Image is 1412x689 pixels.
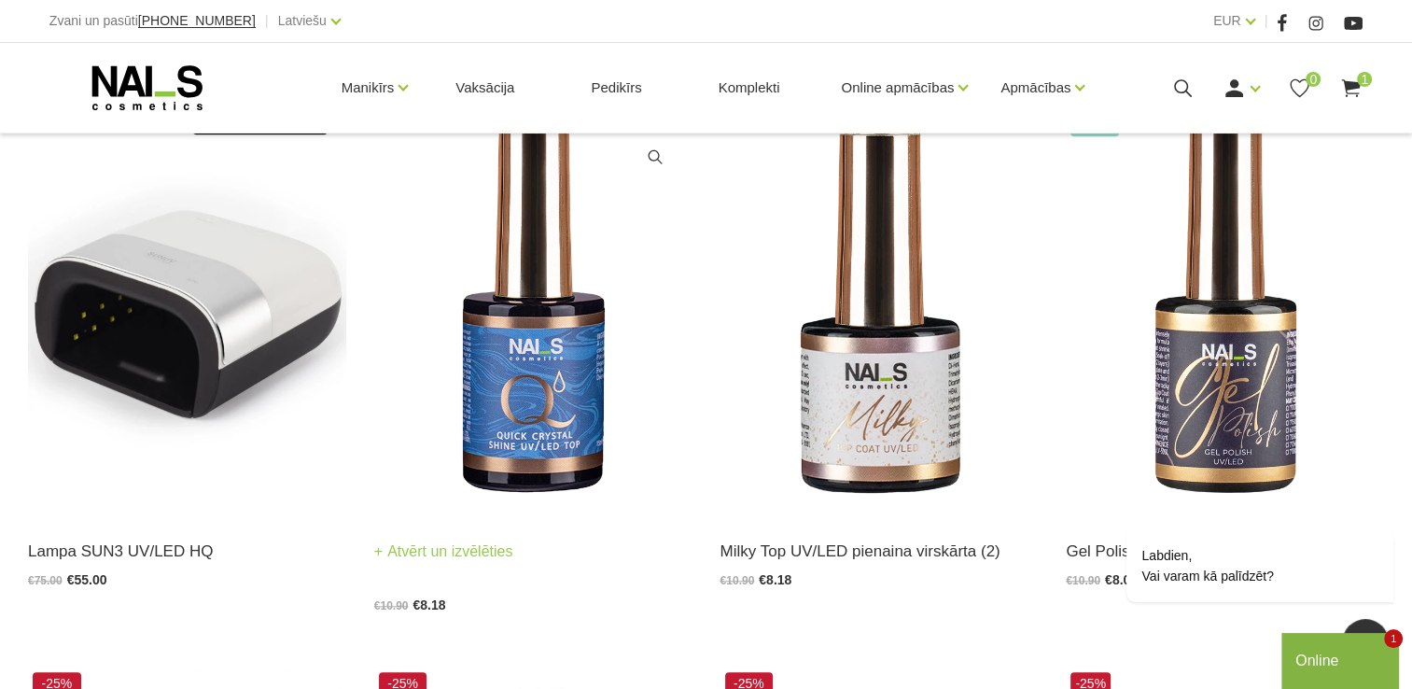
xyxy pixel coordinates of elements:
[374,539,513,565] a: Atvērt un izvēlēties
[1066,77,1384,515] img: Ilgnoturīga, intensīvi pigmentēta gellaka. Viegli klājas, lieliski žūst, nesaraujas, neatkāpjas n...
[576,43,656,133] a: Pedikīrs
[67,572,107,587] span: €55.00
[278,9,327,32] a: Latviešu
[1213,9,1241,32] a: EUR
[412,598,445,612] span: €8.18
[720,574,755,587] span: €10.90
[1067,361,1403,624] iframe: chat widget
[28,77,346,515] img: Modelis: SUNUV 3Jauda: 48WViļņu garums: 365+405nmKalpošanas ilgums: 50000 HRSPogas vadība:10s/30s...
[759,572,791,587] span: €8.18
[1288,77,1311,100] a: 0
[374,77,692,515] img: Virsējais pārklājums bez lipīgā slāņa un UV zilā pārklājuma. Nodrošina izcilu spīdumu manikīram l...
[720,539,1039,564] a: Milky Top UV/LED pienaina virskārta (2)
[265,9,269,33] span: |
[720,77,1039,515] img: Virsējais pārklājums bez lipīgā slāņa ar maskējošu, viegli pienainu efektu. Vidējas konsistences,...
[1000,50,1070,125] a: Apmācības
[28,539,346,564] a: Lampa SUN3 UV/LED HQ
[138,14,256,28] a: [PHONE_NUMBER]
[440,43,529,133] a: Vaksācija
[1306,72,1321,87] span: 0
[342,50,395,125] a: Manikīrs
[49,9,256,33] div: Zvani un pasūti
[374,599,409,612] span: €10.90
[138,13,256,28] span: [PHONE_NUMBER]
[704,43,795,133] a: Komplekti
[841,50,954,125] a: Online apmācības
[1265,9,1268,33] span: |
[1339,77,1363,100] a: 1
[1357,72,1372,87] span: 1
[1281,629,1403,689] iframe: chat widget
[28,574,63,587] span: €75.00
